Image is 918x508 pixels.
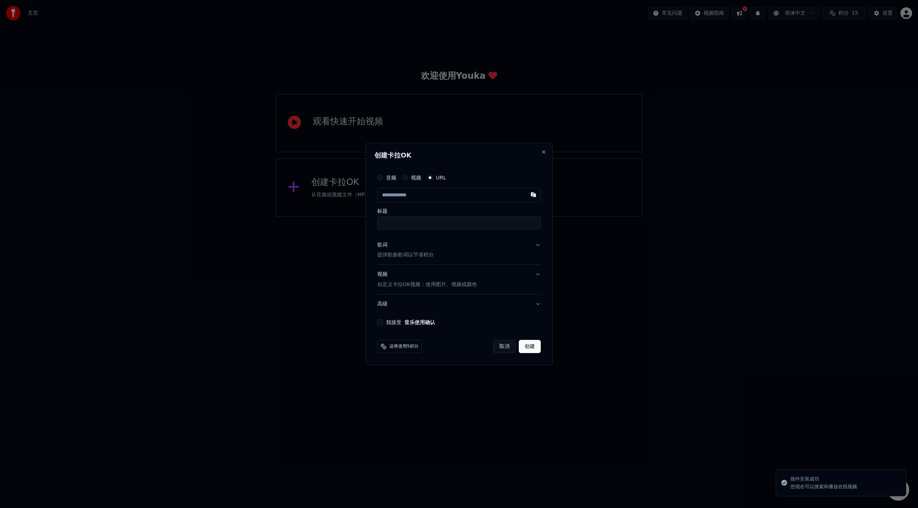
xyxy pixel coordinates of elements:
[374,152,544,159] h2: 创建卡拉OK
[436,175,446,180] label: URL
[377,294,541,314] button: 高级
[377,208,541,214] label: 标题
[493,340,516,353] button: 取消
[377,241,388,249] div: 歌词
[404,320,435,325] button: 我接受
[377,271,477,289] div: 视频
[377,281,477,288] p: 自定义卡拉OK视频：使用图片、视频或颜色
[389,344,419,349] span: 这将使用5积分
[377,265,541,294] button: 视频自定义卡拉OK视频：使用图片、视频或颜色
[386,175,396,180] label: 音频
[377,252,434,259] p: 提供歌曲歌词以节省积分
[519,340,541,353] button: 创建
[377,236,541,265] button: 歌词提供歌曲歌词以节省积分
[411,175,421,180] label: 视频
[386,320,435,325] label: 我接受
